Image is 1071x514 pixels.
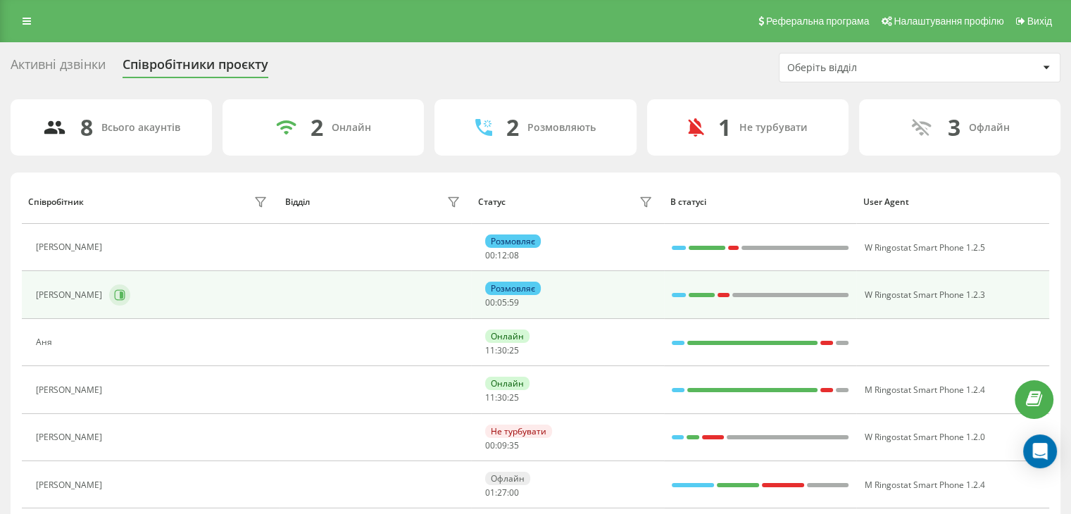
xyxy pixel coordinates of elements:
[509,487,519,499] span: 00
[497,487,507,499] span: 27
[485,393,519,403] div: : :
[864,242,984,253] span: W Ringostat Smart Phone 1.2.5
[36,242,106,252] div: [PERSON_NAME]
[485,251,519,261] div: : :
[36,337,56,347] div: Аня
[485,249,495,261] span: 00
[485,425,552,438] div: Не турбувати
[718,114,731,141] div: 1
[766,15,870,27] span: Реферальна програма
[787,62,956,74] div: Оберіть відділ
[311,114,323,141] div: 2
[101,122,180,134] div: Всього акаунтів
[478,197,506,207] div: Статус
[485,391,495,403] span: 11
[1027,15,1052,27] span: Вихід
[863,197,1043,207] div: User Agent
[36,385,106,395] div: [PERSON_NAME]
[497,296,507,308] span: 05
[485,296,495,308] span: 00
[509,249,519,261] span: 08
[506,114,519,141] div: 2
[28,197,84,207] div: Співробітник
[670,197,850,207] div: В статусі
[864,384,984,396] span: M Ringostat Smart Phone 1.2.4
[968,122,1009,134] div: Офлайн
[485,439,495,451] span: 00
[285,197,310,207] div: Відділ
[485,346,519,356] div: : :
[509,296,519,308] span: 59
[497,439,507,451] span: 09
[485,298,519,308] div: : :
[123,57,268,79] div: Співробітники проєкту
[864,289,984,301] span: W Ringostat Smart Phone 1.2.3
[739,122,808,134] div: Не турбувати
[36,432,106,442] div: [PERSON_NAME]
[485,234,541,248] div: Розмовляє
[485,377,530,390] div: Онлайн
[509,344,519,356] span: 25
[497,344,507,356] span: 30
[485,282,541,295] div: Розмовляє
[485,441,519,451] div: : :
[332,122,371,134] div: Онлайн
[485,472,530,485] div: Офлайн
[864,479,984,491] span: M Ringostat Smart Phone 1.2.4
[864,431,984,443] span: W Ringostat Smart Phone 1.2.0
[527,122,596,134] div: Розмовляють
[485,330,530,343] div: Онлайн
[485,488,519,498] div: : :
[80,114,93,141] div: 8
[1023,434,1057,468] div: Open Intercom Messenger
[509,391,519,403] span: 25
[485,487,495,499] span: 01
[11,57,106,79] div: Активні дзвінки
[509,439,519,451] span: 35
[947,114,960,141] div: 3
[36,480,106,490] div: [PERSON_NAME]
[497,391,507,403] span: 30
[894,15,1003,27] span: Налаштування профілю
[36,290,106,300] div: [PERSON_NAME]
[485,344,495,356] span: 11
[497,249,507,261] span: 12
